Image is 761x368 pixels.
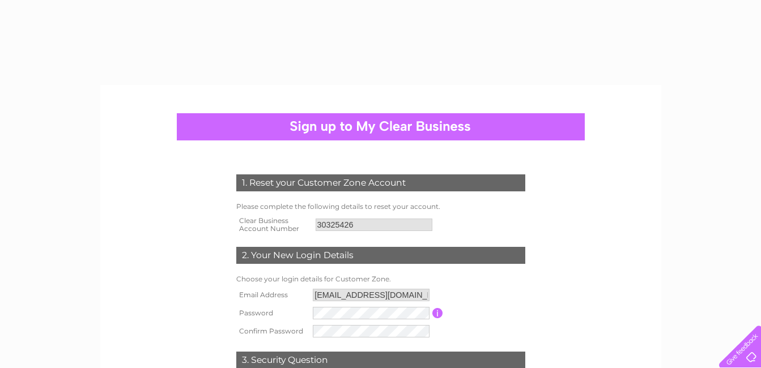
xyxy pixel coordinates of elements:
th: Email Address [233,286,311,304]
th: Confirm Password [233,322,311,340]
div: 2. Your New Login Details [236,247,525,264]
td: Please complete the following details to reset your account. [233,200,528,213]
th: Password [233,304,311,322]
input: Information [432,308,443,318]
td: Choose your login details for Customer Zone. [233,272,528,286]
div: 1. Reset your Customer Zone Account [236,174,525,191]
th: Clear Business Account Number [233,213,313,236]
